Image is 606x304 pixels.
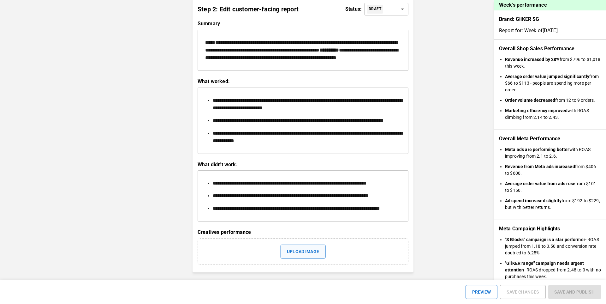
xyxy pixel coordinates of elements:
p: What worked: [198,78,408,85]
div: rdw-wrapper [198,171,408,221]
strong: Average order value from ads rose [505,181,575,186]
strong: Ad spend increased slightly [505,198,561,203]
li: from $796 to $1,018 this week. [505,56,601,70]
p: Overall Shop Sales Performance [499,45,601,52]
p: Brand: GiiKER SG [499,15,601,23]
p: Meta Campaign Highlights [499,225,601,233]
div: rdw-editor [205,179,401,212]
p: Report for: Week of [DATE] [499,27,601,34]
div: rdw-wrapper [198,88,408,154]
div: rdw-editor [205,39,401,62]
li: with ROAS climbing from 2.14 to 2.43. [505,107,601,121]
strong: Revenue from Meta ads increased [505,164,575,169]
strong: "S Blocks" campaign is a star performer [505,237,585,242]
li: from $406 to $600. [505,163,601,177]
p: Step 2: Edit customer-facing report [198,4,299,14]
strong: Average order value jumped significantly [505,74,589,79]
button: PREVIEW [466,285,497,299]
div: rdw-editor [205,97,401,145]
strong: Marketing efficiency improved [505,108,567,113]
strong: Revenue increased by 28% [505,57,560,62]
li: - ROAS dropped from 2.48 to 0 with no purchases this week. [505,260,601,280]
li: from $66 to $113 - people are spending more per order. [505,73,601,93]
p: Status: [345,6,362,13]
strong: "GiiKER range" campaign needs urgent attention [505,261,584,272]
div: DRAFT [367,5,383,13]
button: Upload image [281,245,326,258]
li: from 12 to 9 orders. [505,97,601,104]
strong: Meta ads are performing better [505,147,569,152]
div: rdw-wrapper [198,30,408,70]
p: What didn't work: [198,161,408,168]
li: - ROAS jumped from 1.18 to 3.50 and conversion rate doubled to 6.25%. [505,236,601,256]
p: Summary [198,21,408,27]
li: from $101 to $150. [505,180,601,194]
strong: Order volume decreased [505,98,555,103]
li: from $192 to $229, but with better returns. [505,198,601,211]
p: Week's performance [499,2,547,9]
li: with ROAS improving from 2.1 to 2.6. [505,146,601,160]
p: Overall Meta Performance [499,135,601,143]
p: Creatives performance [198,229,408,236]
